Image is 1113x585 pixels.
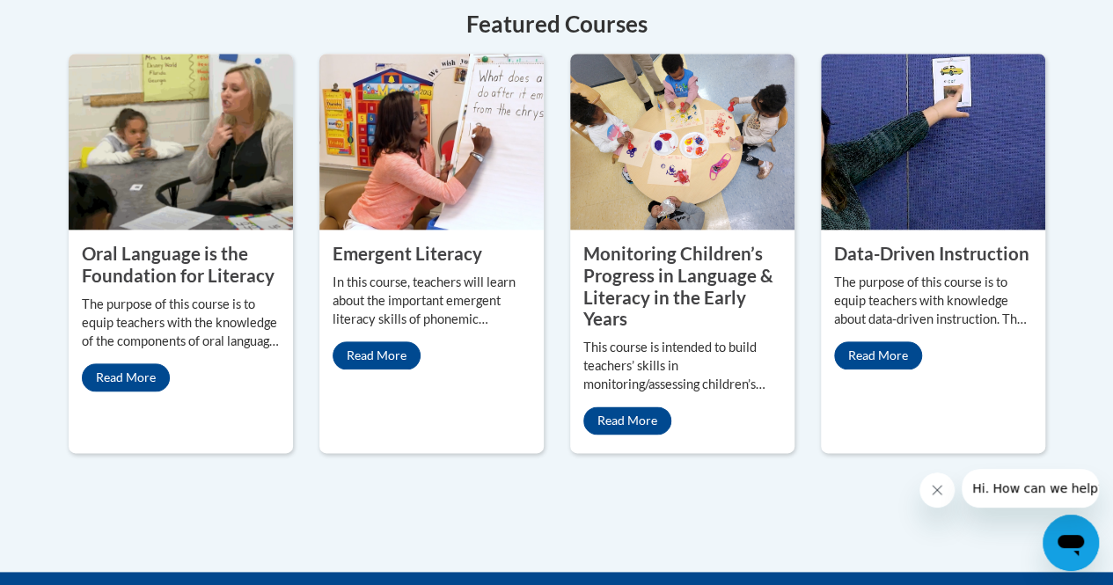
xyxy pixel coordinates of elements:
a: Read More [333,341,421,369]
img: Oral Language is the Foundation for Literacy [69,54,293,230]
property: Emergent Literacy [333,243,482,264]
img: Monitoring Children’s Progress in Language & Literacy in the Early Years [570,54,794,230]
img: Data-Driven Instruction [821,54,1045,230]
a: Read More [583,406,671,435]
property: Data-Driven Instruction [834,243,1029,264]
p: In this course, teachers will learn about the important emergent literacy skills of phonemic awar... [333,274,531,329]
iframe: Message from company [962,469,1099,508]
property: Oral Language is the Foundation for Literacy [82,243,275,286]
iframe: Button to launch messaging window [1043,515,1099,571]
span: Hi. How can we help? [11,12,143,26]
img: Emergent Literacy [319,54,544,230]
h4: Featured Courses [69,7,1045,41]
p: The purpose of this course is to equip teachers with the knowledge of the components of oral lang... [82,296,280,351]
p: This course is intended to build teachers’ skills in monitoring/assessing children’s developmenta... [583,339,781,394]
p: The purpose of this course is to equip teachers with knowledge about data-driven instruction. The... [834,274,1032,329]
iframe: Close message [919,472,955,508]
a: Read More [834,341,922,369]
a: Read More [82,363,170,391]
property: Monitoring Children’s Progress in Language & Literacy in the Early Years [583,243,773,329]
